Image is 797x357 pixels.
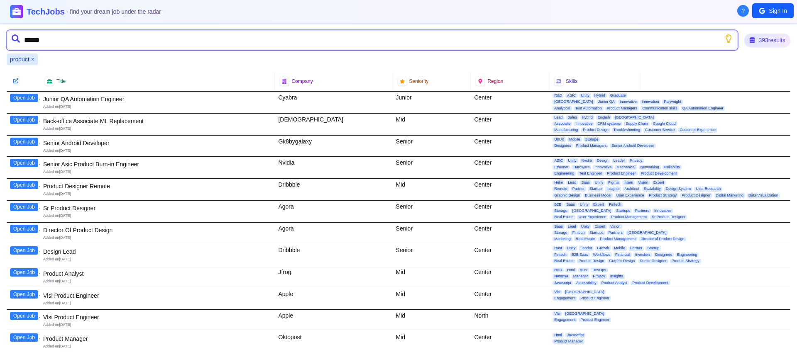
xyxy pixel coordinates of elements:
[553,274,570,279] span: Netanya
[593,165,613,170] span: Innovative
[393,201,471,222] div: Senior
[578,202,590,207] span: Unity
[43,182,271,190] div: Product Designer Remote
[605,171,638,176] span: Product Engineer
[575,281,598,285] span: Accessibility
[553,231,569,235] span: Storage
[43,257,271,262] div: Added on [DATE]
[595,158,610,163] span: Design
[43,95,271,103] div: Junior QA Automation Engineer
[609,93,628,98] span: Graduate
[409,78,429,85] span: Seniority
[579,180,592,185] span: Saas
[564,290,606,294] span: [GEOGRAPHIC_DATA]
[393,114,471,135] div: Mid
[664,187,693,191] span: Design System
[43,291,271,300] div: Vlsi Product Engineer
[553,143,573,148] span: Designers
[614,209,632,213] span: Startups
[579,296,611,301] span: Product Engineer
[393,310,471,331] div: Mid
[652,180,666,185] span: Expert
[642,187,663,191] span: Scalability
[553,209,569,213] span: Storage
[553,137,566,142] span: UI/UX
[10,312,38,320] button: Open Job
[577,259,606,263] span: Product Design
[609,274,625,279] span: Insights
[471,244,549,266] div: Center
[553,158,565,163] span: ASIC
[553,165,570,170] span: Ethernet
[43,344,271,349] div: Added on [DATE]
[10,290,38,299] button: Open Job
[574,121,594,126] span: Innovative
[638,259,668,263] span: Senior Designer
[609,215,648,219] span: Product Management
[650,215,687,219] span: Sr Product Designer
[553,106,572,111] span: Analytical
[580,158,594,163] span: Nvidia
[694,187,722,191] span: User Research
[593,224,607,229] span: Expert
[10,116,38,124] button: Open Job
[592,202,606,207] span: Expert
[471,136,549,157] div: Center
[579,93,591,98] span: Unity
[553,281,573,285] span: Javascript
[553,100,595,104] span: [GEOGRAPHIC_DATA]
[565,333,586,338] span: Javascript
[742,7,745,15] span: ?
[597,100,616,104] span: Junior QA
[471,223,549,244] div: Center
[565,202,577,207] span: Saas
[647,193,678,198] span: Product Strategy
[574,106,604,111] span: Test Automation
[471,201,549,222] div: Center
[615,193,646,198] span: User Experience
[43,335,271,343] div: Product Manager
[43,248,271,256] div: Design Lead
[393,179,471,200] div: Mid
[43,279,271,284] div: Added on [DATE]
[588,187,603,191] span: Startup
[10,159,38,167] button: Open Job
[471,331,549,352] div: Center
[612,128,642,132] span: Troubleshooting
[675,253,699,257] span: Engineering
[572,165,591,170] span: Hardware
[275,310,392,331] div: Apple
[592,253,612,257] span: Workflows
[747,193,780,198] span: Data Visualization
[654,253,674,257] span: Designers
[275,114,392,135] div: [DEMOGRAPHIC_DATA]
[612,158,627,163] span: Leader
[651,121,677,126] span: Google Cloud
[607,202,623,207] span: Fintech
[565,268,577,272] span: Html
[584,137,600,142] span: Storage
[43,313,271,321] div: Vlsi Product Engineer
[553,215,575,219] span: Real Estate
[681,106,725,111] span: QA Automation Engineer
[43,204,271,212] div: Sr Product Designer
[578,268,589,272] span: Rust
[43,301,271,306] div: Added on [DATE]
[744,34,790,47] div: 393 results
[623,187,641,191] span: Architect
[43,213,271,219] div: Added on [DATE]
[606,180,620,185] span: Figma
[583,193,613,198] span: Business Model
[564,311,606,316] span: [GEOGRAPHIC_DATA]
[553,311,562,316] span: Vlsi
[614,253,632,257] span: Financial
[639,171,679,176] span: Product Development
[553,121,572,126] span: Associate
[553,171,576,176] span: Engineering
[591,268,608,272] span: DevOps
[752,3,794,18] button: Sign In
[566,115,579,120] span: Sales
[633,209,651,213] span: Partners
[275,244,392,266] div: Dribbble
[393,92,471,113] div: Junior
